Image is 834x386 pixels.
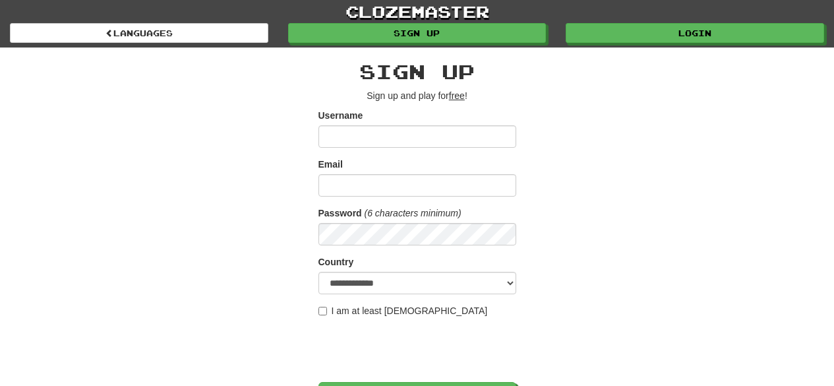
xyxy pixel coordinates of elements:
[10,23,268,43] a: Languages
[318,89,516,102] p: Sign up and play for !
[365,208,462,218] em: (6 characters minimum)
[318,109,363,122] label: Username
[318,207,362,220] label: Password
[318,158,343,171] label: Email
[449,90,465,101] u: free
[288,23,547,43] a: Sign up
[318,255,354,269] label: Country
[318,61,516,82] h2: Sign up
[318,324,519,375] iframe: reCAPTCHA
[566,23,824,43] a: Login
[318,307,327,315] input: I am at least [DEMOGRAPHIC_DATA]
[318,304,488,317] label: I am at least [DEMOGRAPHIC_DATA]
